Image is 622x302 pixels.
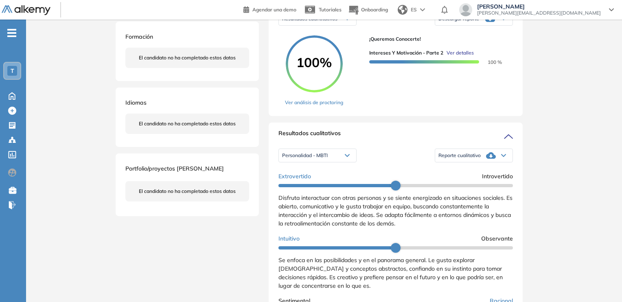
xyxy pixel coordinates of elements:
[11,68,14,74] span: T
[443,49,474,57] button: Ver detalles
[482,172,513,181] span: Introvertido
[478,59,502,65] span: 100 %
[477,3,601,10] span: [PERSON_NAME]
[125,165,224,172] span: Portfolio/proyectos [PERSON_NAME]
[252,7,296,13] span: Agendar una demo
[438,152,481,159] span: Reporte cualitativo
[447,49,474,57] span: Ver detalles
[7,32,16,34] i: -
[278,256,503,289] span: Se enfoca en las posibilidades y en el panorama general. Le gusta explorar [DEMOGRAPHIC_DATA] y c...
[139,188,236,195] span: El candidato no ha completado estos datos
[369,35,506,43] span: ¡Queremos conocerte!
[282,152,328,159] span: Personalidad - MBTI
[2,5,50,15] img: Logo
[286,56,343,69] span: 100%
[278,172,311,181] span: Extrovertido
[278,129,341,142] span: Resultados cualitativos
[285,99,343,106] a: Ver análisis de proctoring
[139,54,236,61] span: El candidato no ha completado estos datos
[398,5,407,15] img: world
[411,6,417,13] span: ES
[476,208,622,302] iframe: Chat Widget
[477,10,601,16] span: [PERSON_NAME][EMAIL_ADDRESS][DOMAIN_NAME]
[139,120,236,127] span: El candidato no ha completado estos datos
[243,4,296,14] a: Agendar una demo
[125,99,147,106] span: Idiomas
[420,8,425,11] img: arrow
[278,194,512,227] span: Disfruta interactuar con otras personas y se siente energizado en situaciones sociales. Es abiert...
[369,49,443,57] span: Intereses y Motivación - Parte 2
[278,234,300,243] span: Intuitivo
[319,7,342,13] span: Tutoriales
[125,33,153,40] span: Formación
[361,7,388,13] span: Onboarding
[348,1,388,19] button: Onboarding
